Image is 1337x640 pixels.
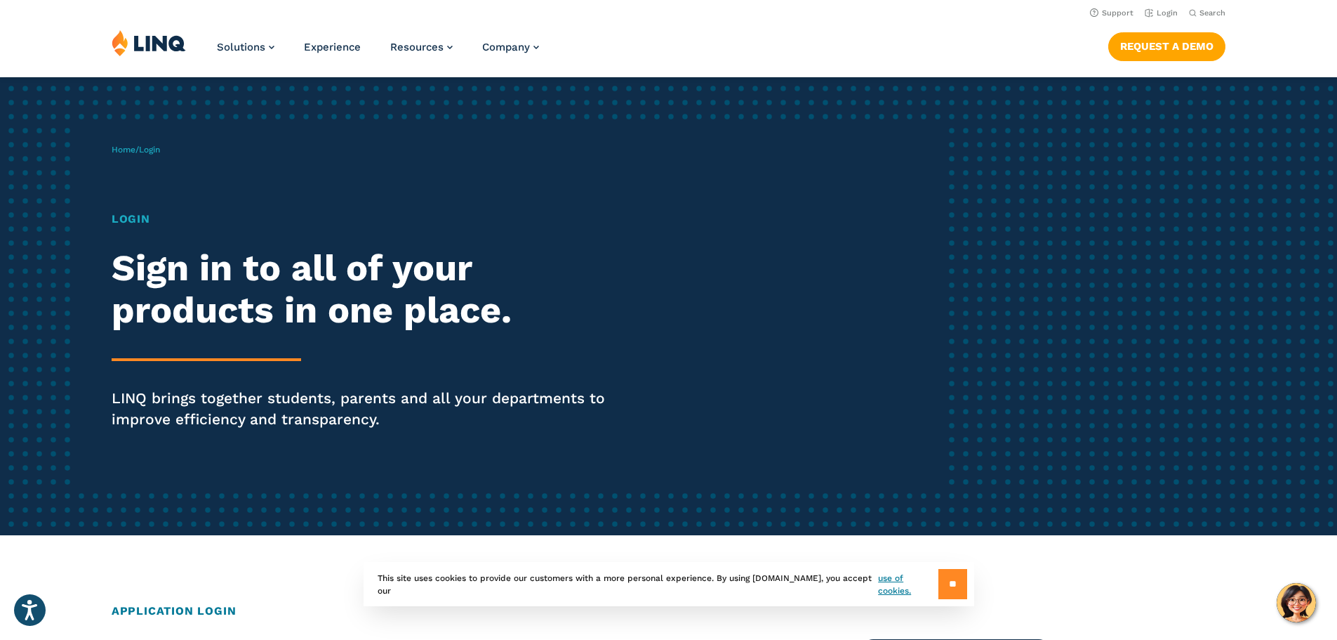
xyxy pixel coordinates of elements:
a: Resources [390,41,453,53]
button: Hello, have a question? Let’s chat. [1277,583,1316,622]
a: Home [112,145,135,155]
span: Resources [390,41,444,53]
a: use of cookies. [878,572,938,597]
nav: Button Navigation [1108,30,1225,60]
a: Support [1090,8,1133,18]
a: Request a Demo [1108,32,1225,60]
span: Search [1199,8,1225,18]
h2: Sign in to all of your products in one place. [112,247,627,332]
nav: Primary Navigation [217,30,539,76]
img: LINQ | K‑12 Software [112,30,186,56]
a: Company [482,41,539,53]
p: LINQ brings together students, parents and all your departments to improve efficiency and transpa... [112,388,627,430]
h1: Login [112,211,627,228]
a: Login [1145,8,1178,18]
span: Company [482,41,530,53]
a: Solutions [217,41,274,53]
div: This site uses cookies to provide our customers with a more personal experience. By using [DOMAIN... [364,562,974,606]
a: Experience [304,41,361,53]
button: Open Search Bar [1189,8,1225,18]
span: Login [139,145,160,155]
span: / [112,145,160,155]
span: Solutions [217,41,265,53]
